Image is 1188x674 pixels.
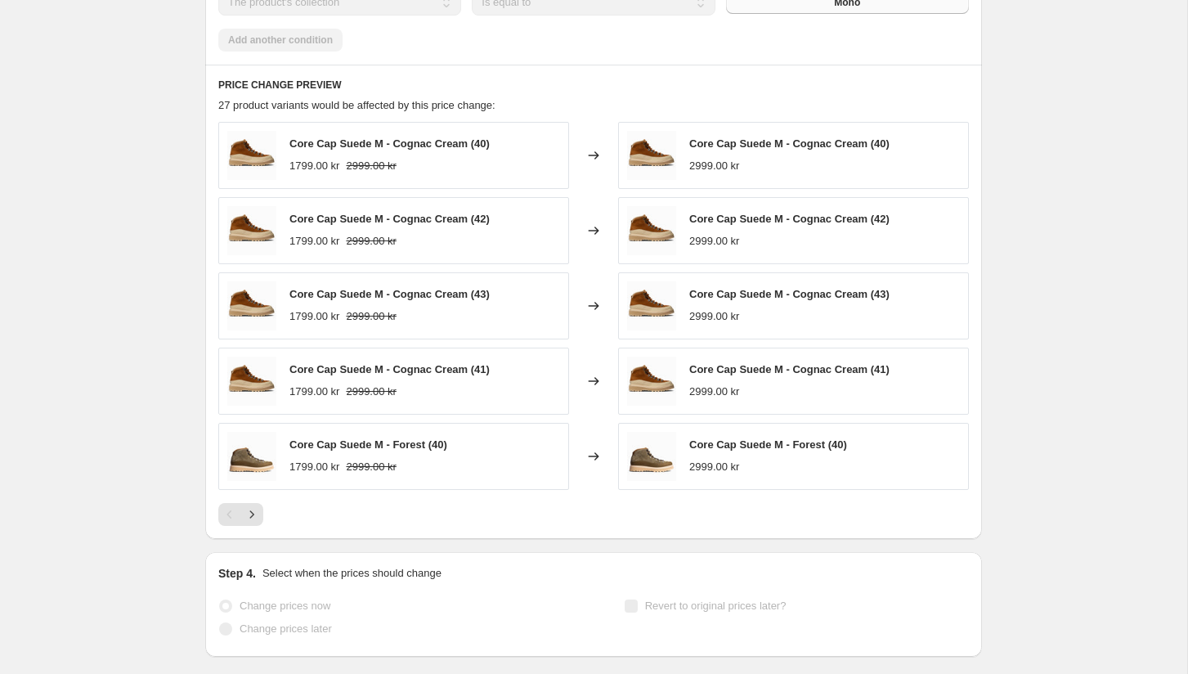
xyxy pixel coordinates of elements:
[218,503,263,526] nav: Pagination
[218,99,495,111] span: 27 product variants would be affected by this price change:
[689,233,739,249] div: 2999.00 kr
[289,459,339,475] div: 1799.00 kr
[346,459,396,475] strike: 2999.00 kr
[289,233,339,249] div: 1799.00 kr
[262,565,442,582] p: Select when the prices should change
[346,308,396,325] strike: 2999.00 kr
[689,158,739,174] div: 2999.00 kr
[689,459,739,475] div: 2999.00 kr
[289,158,339,174] div: 1799.00 kr
[689,213,890,225] span: Core Cap Suede M - Cognac Cream (42)
[689,288,890,300] span: Core Cap Suede M - Cognac Cream (43)
[227,281,276,330] img: hkfz23jpsl6qvtdrk0km_80x.webp
[240,600,330,612] span: Change prices now
[689,308,739,325] div: 2999.00 kr
[627,206,676,255] img: hkfz23jpsl6qvtdrk0km_80x.webp
[627,281,676,330] img: hkfz23jpsl6qvtdrk0km_80x.webp
[627,357,676,406] img: hkfz23jpsl6qvtdrk0km_80x.webp
[289,213,490,225] span: Core Cap Suede M - Cognac Cream (42)
[689,137,890,150] span: Core Cap Suede M - Cognac Cream (40)
[218,565,256,582] h2: Step 4.
[346,233,396,249] strike: 2999.00 kr
[240,503,263,526] button: Next
[227,131,276,180] img: hkfz23jpsl6qvtdrk0km_80x.webp
[689,384,739,400] div: 2999.00 kr
[689,438,847,451] span: Core Cap Suede M - Forest (40)
[289,384,339,400] div: 1799.00 kr
[627,432,676,481] img: CORE_CAP_-_FOREST-1_578d1bdd-823c-4474-af00-59c6c0506640_80x.webp
[689,363,890,375] span: Core Cap Suede M - Cognac Cream (41)
[645,600,787,612] span: Revert to original prices later?
[346,384,396,400] strike: 2999.00 kr
[289,363,490,375] span: Core Cap Suede M - Cognac Cream (41)
[218,79,969,92] h6: PRICE CHANGE PREVIEW
[346,158,396,174] strike: 2999.00 kr
[227,357,276,406] img: hkfz23jpsl6qvtdrk0km_80x.webp
[289,438,447,451] span: Core Cap Suede M - Forest (40)
[227,432,276,481] img: CORE_CAP_-_FOREST-1_578d1bdd-823c-4474-af00-59c6c0506640_80x.webp
[289,308,339,325] div: 1799.00 kr
[240,622,332,635] span: Change prices later
[289,288,490,300] span: Core Cap Suede M - Cognac Cream (43)
[227,206,276,255] img: hkfz23jpsl6qvtdrk0km_80x.webp
[627,131,676,180] img: hkfz23jpsl6qvtdrk0km_80x.webp
[289,137,490,150] span: Core Cap Suede M - Cognac Cream (40)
